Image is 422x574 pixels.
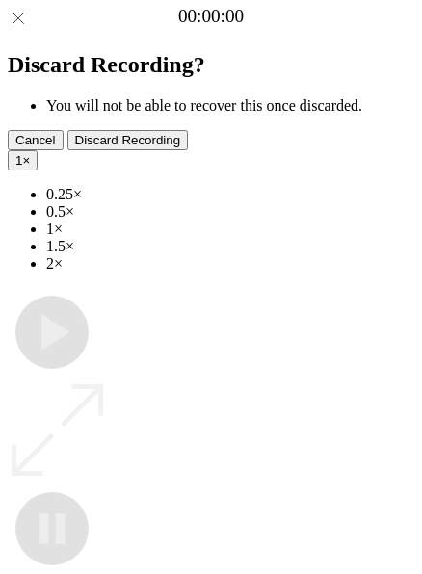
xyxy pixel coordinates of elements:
[178,6,244,27] a: 00:00:00
[8,130,64,150] button: Cancel
[46,221,414,238] li: 1×
[8,52,414,78] h2: Discard Recording?
[46,238,414,255] li: 1.5×
[67,130,189,150] button: Discard Recording
[8,150,38,170] button: 1×
[46,186,414,203] li: 0.25×
[46,255,414,273] li: 2×
[46,97,414,115] li: You will not be able to recover this once discarded.
[46,203,414,221] li: 0.5×
[15,153,22,168] span: 1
